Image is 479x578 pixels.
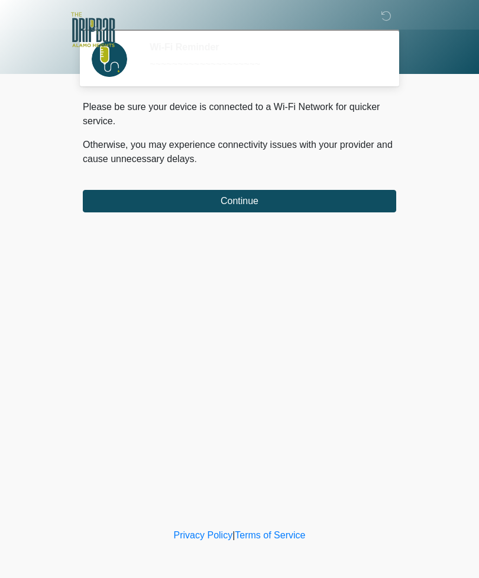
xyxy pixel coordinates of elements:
img: The DRIPBaR - Alamo Heights Logo [71,9,115,51]
p: Please be sure your device is connected to a Wi-Fi Network for quicker service. [83,100,396,128]
span: . [195,154,197,164]
div: ~~~~~~~~~~~~~~~~~~~~ [150,57,378,72]
p: Otherwise, you may experience connectivity issues with your provider and cause unnecessary delays [83,138,396,166]
a: Terms of Service [235,530,305,540]
a: Privacy Policy [174,530,233,540]
a: | [232,530,235,540]
button: Continue [83,190,396,212]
